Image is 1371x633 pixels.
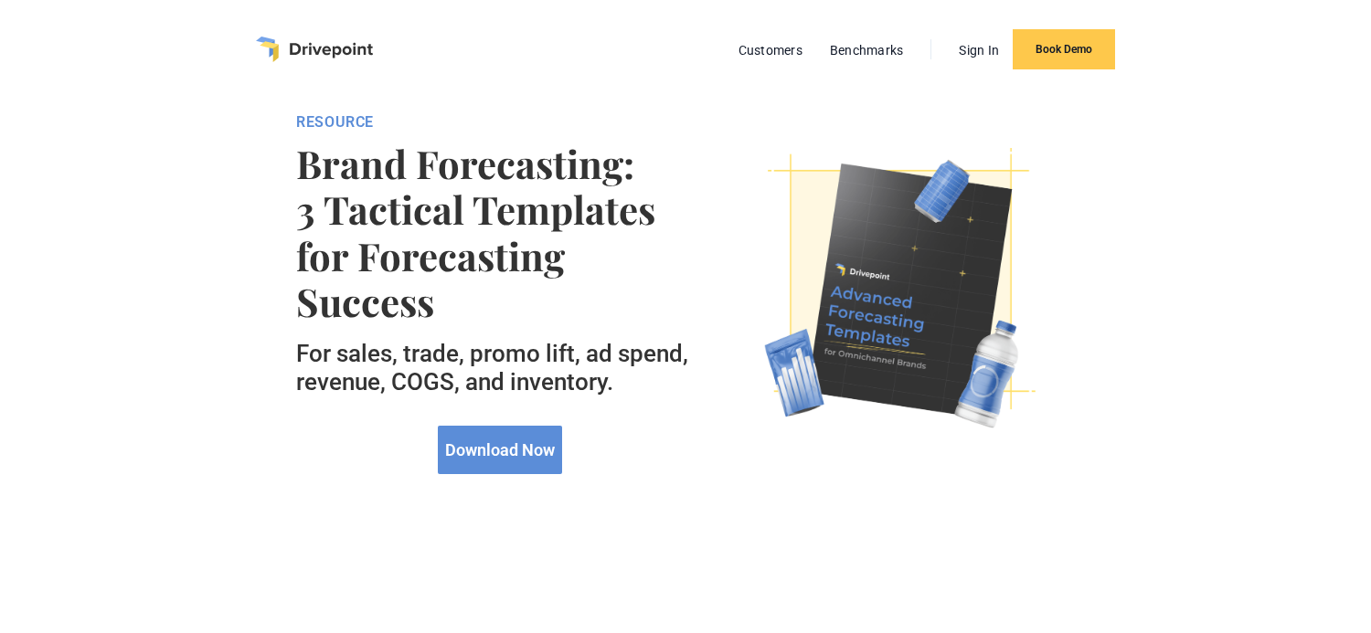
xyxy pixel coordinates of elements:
[438,426,562,474] a: Download Now
[296,340,705,396] h5: For sales, trade, promo lift, ad spend, revenue, COGS, and inventory.
[729,38,812,62] a: Customers
[296,141,705,325] strong: Brand Forecasting: 3 Tactical Templates for Forecasting Success
[256,37,373,62] a: home
[821,38,913,62] a: Benchmarks
[1013,29,1115,69] a: Book Demo
[950,38,1008,62] a: Sign In
[296,113,705,132] div: RESOURCE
